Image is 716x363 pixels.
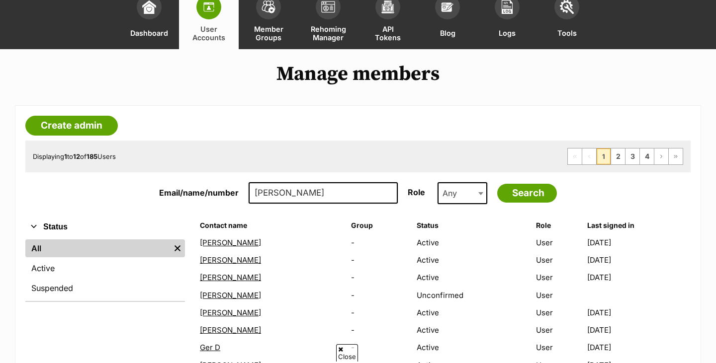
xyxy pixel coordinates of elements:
[640,148,654,164] a: Page 4
[587,322,690,338] td: [DATE]
[669,148,683,164] a: Last page
[170,239,185,257] a: Remove filter
[440,24,455,42] span: Blog
[87,152,97,160] strong: 185
[439,186,467,200] span: Any
[33,152,116,160] span: Displaying to of Users
[413,234,532,251] td: Active
[347,218,412,233] th: Group
[191,24,226,42] span: User Accounts
[73,152,80,160] strong: 12
[25,116,118,136] a: Create admin
[200,325,261,335] a: [PERSON_NAME]
[626,148,639,164] a: Page 3
[347,339,412,356] td: -
[413,218,532,233] th: Status
[347,322,412,338] td: -
[587,339,690,356] td: [DATE]
[159,188,239,198] label: Email/name/number
[413,269,532,286] td: Active
[413,252,532,268] td: Active
[321,1,335,13] img: group-profile-icon-3fa3cf56718a62981997c0bc7e787c4b2cf8bcc04b72c1350f741eb67cf2f40e.svg
[347,252,412,268] td: -
[413,339,532,356] td: Active
[532,287,586,303] td: User
[413,287,532,303] td: Unconfirmed
[532,218,586,233] th: Role
[532,234,586,251] td: User
[200,308,261,317] a: [PERSON_NAME]
[532,304,586,321] td: User
[25,259,185,277] a: Active
[25,220,185,233] button: Status
[587,234,690,251] td: [DATE]
[499,24,516,42] span: Logs
[251,24,286,42] span: Member Groups
[582,148,596,164] span: Previous page
[568,148,582,164] span: First page
[587,218,690,233] th: Last signed in
[200,238,261,247] a: [PERSON_NAME]
[347,269,412,286] td: -
[200,273,261,282] a: [PERSON_NAME]
[438,182,487,204] span: Any
[200,255,261,265] a: [PERSON_NAME]
[200,290,261,300] a: [PERSON_NAME]
[587,269,690,286] td: [DATE]
[347,234,412,251] td: -
[311,24,346,42] span: Rehoming Manager
[25,237,185,301] div: Status
[64,152,67,160] strong: 1
[497,184,557,203] input: Search
[567,148,683,165] nav: Pagination
[532,339,586,356] td: User
[413,304,532,321] td: Active
[262,0,275,13] img: team-members-icon-5396bd8760b3fe7c0b43da4ab00e1e3bb1a5d9ba89233759b79545d2d3fc5d0d.svg
[532,322,586,338] td: User
[587,252,690,268] td: [DATE]
[408,187,425,197] label: Role
[370,24,405,42] span: API Tokens
[532,269,586,286] td: User
[336,344,358,362] span: Close
[200,343,220,352] a: Ger D
[611,148,625,164] a: Page 2
[130,24,168,42] span: Dashboard
[413,322,532,338] td: Active
[347,287,412,303] td: -
[557,24,577,42] span: Tools
[25,279,185,297] a: Suspended
[532,252,586,268] td: User
[654,148,668,164] a: Next page
[587,304,690,321] td: [DATE]
[196,218,346,233] th: Contact name
[347,304,412,321] td: -
[25,239,170,257] a: All
[597,148,611,164] span: Page 1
